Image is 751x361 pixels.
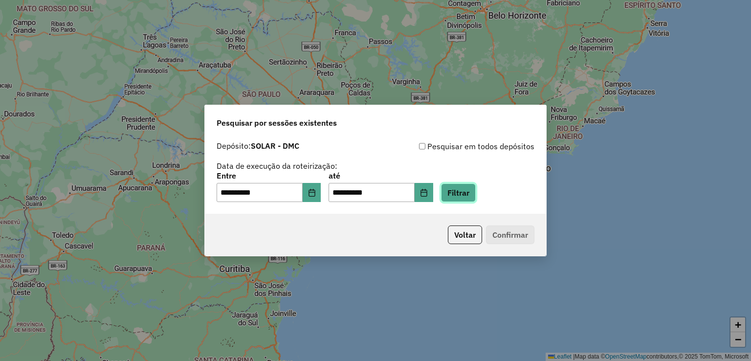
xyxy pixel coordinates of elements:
[329,170,433,181] label: até
[375,140,534,152] div: Pesquisar em todos depósitos
[217,140,299,152] label: Depósito:
[441,183,476,202] button: Filtrar
[217,160,337,172] label: Data de execução da roteirização:
[303,183,321,203] button: Choose Date
[217,117,337,129] span: Pesquisar por sessões existentes
[251,141,299,151] strong: SOLAR - DMC
[448,226,482,244] button: Voltar
[217,170,321,181] label: Entre
[415,183,433,203] button: Choose Date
